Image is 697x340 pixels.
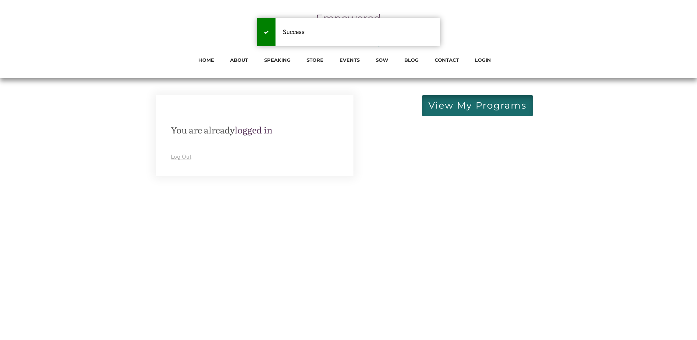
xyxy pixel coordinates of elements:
a: SPEAKING [264,55,291,65]
span: logged in [235,123,273,136]
a: LOGIN [475,55,491,65]
a: ABOUT [230,55,248,65]
a: CONTACT [435,55,459,65]
div: Success [257,18,440,46]
img: empowered hearts ministry [316,13,382,47]
a: SOW [376,55,388,65]
a: EVENTS [340,55,360,65]
a: Log Out [171,153,191,160]
a: HOME [198,55,214,65]
a: View My Programs [422,95,533,116]
a: STORE [307,55,323,65]
span: View My Programs [428,102,527,110]
a: BLOG [404,55,419,65]
h2: You are already [171,125,338,135]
